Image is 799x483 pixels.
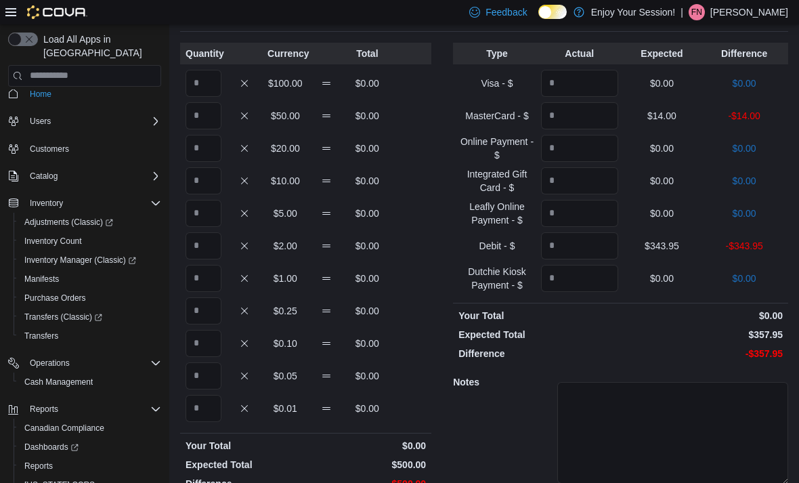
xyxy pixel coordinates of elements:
[24,442,79,453] span: Dashboards
[309,458,427,471] p: $500.00
[14,457,167,476] button: Reports
[24,423,104,434] span: Canadian Compliance
[267,174,303,188] p: $10.00
[24,461,53,471] span: Reports
[349,47,385,60] p: Total
[19,458,58,474] a: Reports
[453,369,555,396] h5: Notes
[14,438,167,457] a: Dashboards
[19,214,161,230] span: Adjustments (Classic)
[19,271,161,287] span: Manifests
[3,167,167,186] button: Catalog
[541,265,618,292] input: Quantity
[309,439,427,453] p: $0.00
[24,113,56,129] button: Users
[349,304,385,318] p: $0.00
[24,331,58,341] span: Transfers
[30,404,58,415] span: Reports
[267,337,303,350] p: $0.10
[19,309,108,325] a: Transfers (Classic)
[14,373,167,392] button: Cash Management
[458,328,618,341] p: Expected Total
[19,290,161,306] span: Purchase Orders
[14,327,167,345] button: Transfers
[24,113,161,129] span: Users
[689,4,705,20] div: Fabio Nocita
[691,4,702,20] span: FN
[706,207,783,220] p: $0.00
[24,355,75,371] button: Operations
[19,420,110,436] a: Canadian Compliance
[24,140,161,157] span: Customers
[706,109,783,123] p: -$14.00
[186,167,221,194] input: Quantity
[24,401,64,417] button: Reports
[624,77,701,90] p: $0.00
[541,47,618,60] p: Actual
[458,309,618,322] p: Your Total
[349,109,385,123] p: $0.00
[19,439,161,455] span: Dashboards
[24,168,161,184] span: Catalog
[186,458,303,471] p: Expected Total
[24,312,102,322] span: Transfers (Classic)
[624,109,701,123] p: $14.00
[458,47,536,60] p: Type
[14,232,167,251] button: Inventory Count
[267,109,303,123] p: $50.00
[14,419,167,438] button: Canadian Compliance
[349,239,385,253] p: $0.00
[3,354,167,373] button: Operations
[706,174,783,188] p: $0.00
[458,167,536,194] p: Integrated Gift Card - $
[267,77,303,90] p: $100.00
[30,171,58,182] span: Catalog
[19,233,161,249] span: Inventory Count
[186,362,221,390] input: Quantity
[3,84,167,104] button: Home
[30,198,63,209] span: Inventory
[624,347,783,360] p: -$357.95
[186,265,221,292] input: Quantity
[591,4,676,20] p: Enjoy Your Session!
[349,402,385,415] p: $0.00
[24,85,161,102] span: Home
[541,102,618,129] input: Quantity
[30,89,51,100] span: Home
[19,271,64,287] a: Manifests
[30,358,70,369] span: Operations
[24,293,86,303] span: Purchase Orders
[19,328,161,344] span: Transfers
[19,420,161,436] span: Canadian Compliance
[706,77,783,90] p: $0.00
[624,47,701,60] p: Expected
[624,328,783,341] p: $357.95
[24,86,57,102] a: Home
[541,167,618,194] input: Quantity
[14,308,167,327] a: Transfers (Classic)
[24,141,74,157] a: Customers
[681,4,683,20] p: |
[24,274,59,285] span: Manifests
[19,252,142,268] a: Inventory Manager (Classic)
[624,207,701,220] p: $0.00
[706,272,783,285] p: $0.00
[24,236,82,247] span: Inventory Count
[24,217,113,228] span: Adjustments (Classic)
[186,330,221,357] input: Quantity
[458,239,536,253] p: Debit - $
[30,144,69,154] span: Customers
[30,116,51,127] span: Users
[349,207,385,220] p: $0.00
[27,5,87,19] img: Cova
[186,200,221,227] input: Quantity
[19,214,118,230] a: Adjustments (Classic)
[458,109,536,123] p: MasterCard - $
[349,369,385,383] p: $0.00
[19,458,161,474] span: Reports
[458,135,536,162] p: Online Payment - $
[186,135,221,162] input: Quantity
[24,195,68,211] button: Inventory
[38,33,161,60] span: Load All Apps in [GEOGRAPHIC_DATA]
[3,139,167,159] button: Customers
